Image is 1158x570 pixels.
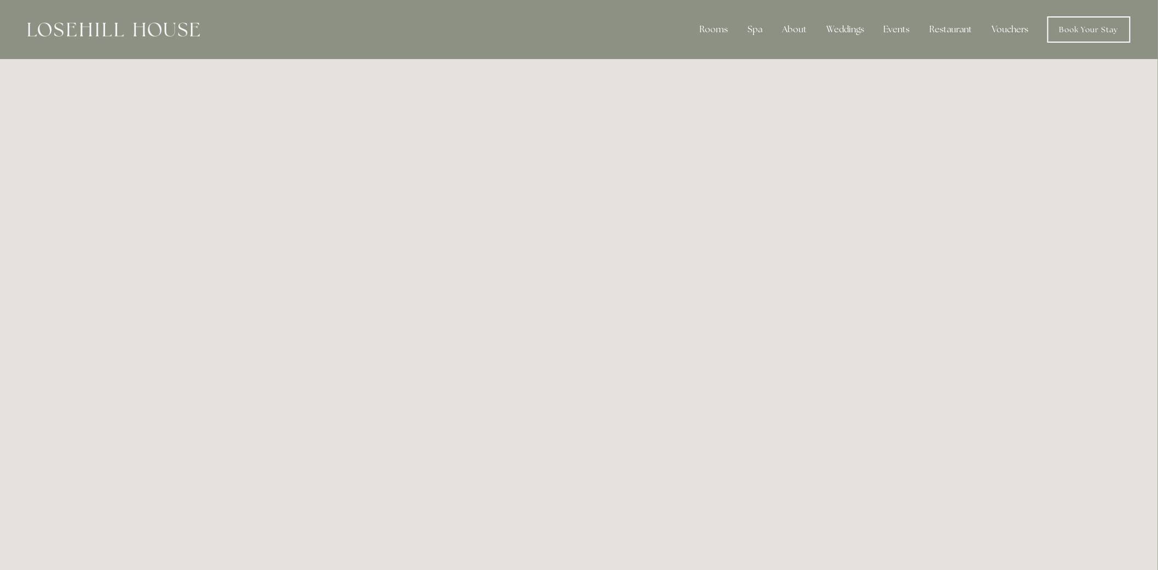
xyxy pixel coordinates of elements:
[27,22,200,37] img: Losehill House
[921,19,981,40] div: Restaurant
[875,19,919,40] div: Events
[983,19,1038,40] a: Vouchers
[818,19,873,40] div: Weddings
[739,19,771,40] div: Spa
[1047,16,1131,43] a: Book Your Stay
[773,19,815,40] div: About
[691,19,737,40] div: Rooms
